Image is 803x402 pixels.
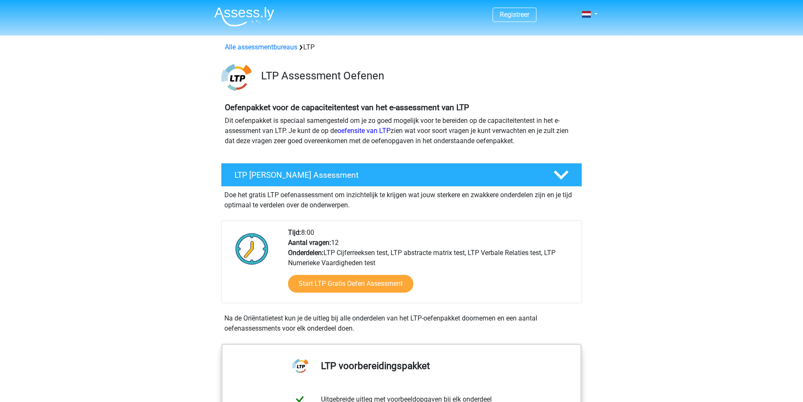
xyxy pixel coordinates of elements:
img: Assessly [214,7,274,27]
a: oefensite van LTP [337,127,391,135]
div: LTP [221,42,582,52]
div: Doe het gratis LTP oefenassessment om inzichtelijk te krijgen wat jouw sterkere en zwakkere onder... [221,187,582,210]
a: LTP [PERSON_NAME] Assessment [218,163,585,187]
div: 8:00 12 LTP Cijferreeksen test, LTP abstracte matrix test, LTP Verbale Relaties test, LTP Numerie... [282,228,581,303]
h3: LTP Assessment Oefenen [261,69,575,82]
a: Registreer [500,11,529,19]
b: Oefenpakket voor de capaciteitentest van het e-assessment van LTP [225,103,469,112]
div: Na de Oriëntatietest kun je de uitleg bij alle onderdelen van het LTP-oefenpakket doornemen en ee... [221,313,582,334]
b: Aantal vragen: [288,239,331,247]
img: ltp.png [221,62,251,92]
b: Tijd: [288,228,301,236]
h4: LTP [PERSON_NAME] Assessment [234,170,540,180]
p: Dit oefenpakket is speciaal samengesteld om je zo goed mogelijk voor te bereiden op de capaciteit... [225,116,578,146]
img: Klok [231,228,273,270]
b: Onderdelen: [288,249,323,257]
a: Start LTP Gratis Oefen Assessment [288,275,413,293]
a: Alle assessmentbureaus [225,43,297,51]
